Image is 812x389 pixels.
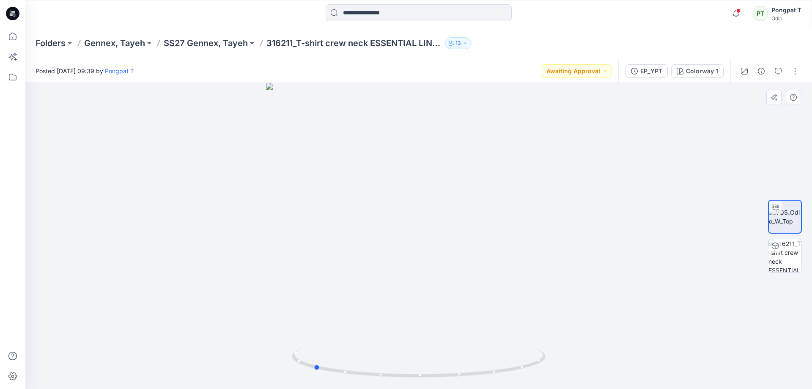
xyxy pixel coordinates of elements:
[771,15,801,22] div: Odlo
[768,239,801,272] img: 316211_T-shirt crew neck ESSENTIAL LINENCOOL_EP_YPT-1 Colorway 1
[769,208,801,226] img: VQS_Odlo_W_Top
[164,37,248,49] a: SS27 Gennex, Tayeh
[753,6,768,21] div: PT
[266,37,442,49] p: 316211_T-shirt crew neck ESSENTIAL LINENCOOL_EP_YPT
[36,66,134,75] span: Posted [DATE] 09:39 by
[445,37,472,49] button: 13
[105,67,134,74] a: Pongpat T
[36,37,66,49] a: Folders
[671,64,724,78] button: Colorway 1
[771,5,801,15] div: Pongpat T
[455,39,461,48] p: 13
[686,66,718,76] div: Colorway 1
[84,37,145,49] a: Gennex, Tayeh
[640,66,662,76] div: EP_YPT
[625,64,668,78] button: EP_YPT
[754,64,768,78] button: Details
